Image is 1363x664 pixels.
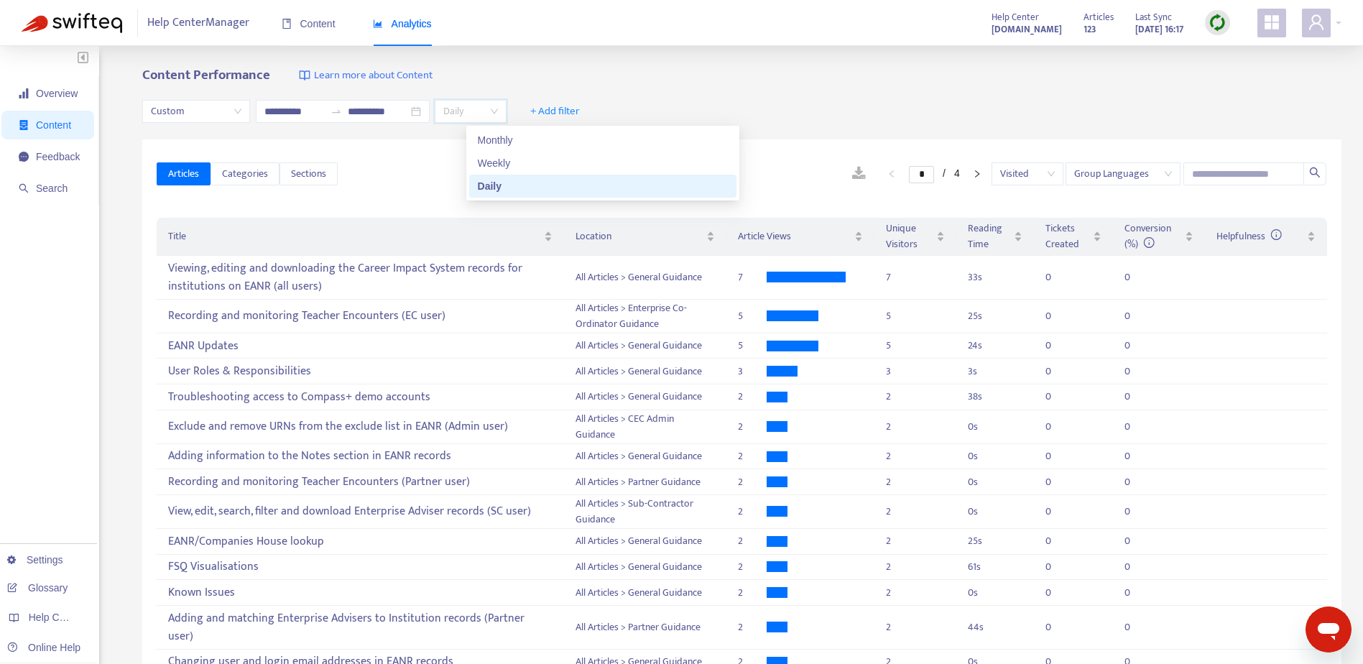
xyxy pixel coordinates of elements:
[291,166,326,182] span: Sections
[738,308,767,324] div: 5
[968,419,1023,435] div: 0 s
[7,642,80,653] a: Online Help
[992,9,1039,25] span: Help Center
[282,19,292,29] span: book
[992,22,1062,37] strong: [DOMAIN_NAME]
[968,448,1023,464] div: 0 s
[968,269,1023,285] div: 33 s
[7,554,63,566] a: Settings
[992,21,1062,37] a: [DOMAIN_NAME]
[1216,228,1282,244] span: Helpfulness
[1124,533,1153,549] div: 0
[168,470,552,494] div: Recording and monitoring Teacher Encounters (Partner user)
[1034,218,1113,256] th: Tickets Created
[943,167,946,179] span: /
[469,175,736,198] div: Daily
[1045,389,1074,405] div: 0
[1309,167,1321,178] span: search
[880,165,903,183] li: Previous Page
[22,13,122,33] img: Swifteq
[1124,474,1153,490] div: 0
[564,300,726,333] td: All Articles > Enterprise Co-Ordinator Guidance
[968,338,1023,354] div: 24 s
[478,178,728,194] div: Daily
[443,101,498,122] span: Daily
[564,359,726,384] td: All Articles > General Guidance
[738,619,767,635] div: 2
[211,162,279,185] button: Categories
[331,106,342,117] span: to
[1124,504,1153,520] div: 0
[886,308,944,324] div: 5
[373,18,432,29] span: Analytics
[886,533,944,549] div: 2
[886,619,944,635] div: 2
[564,384,726,410] td: All Articles > General Guidance
[1045,308,1074,324] div: 0
[738,389,767,405] div: 2
[564,444,726,470] td: All Articles > General Guidance
[1000,163,1055,185] span: Visited
[576,229,703,244] span: Location
[19,88,29,98] span: signal
[968,364,1023,379] div: 3 s
[1135,22,1183,37] strong: [DATE] 16:17
[564,529,726,555] td: All Articles > General Guidance
[168,555,552,579] div: FSQ Visualisations
[886,269,944,285] div: 7
[36,151,80,162] span: Feedback
[151,101,241,122] span: Custom
[331,106,342,117] span: swap-right
[564,580,726,606] td: All Articles > General Guidance
[29,612,88,623] span: Help Centers
[1124,559,1153,575] div: 0
[1045,474,1074,490] div: 0
[886,504,944,520] div: 2
[968,221,1012,252] span: Reading Time
[1074,163,1172,185] span: Group Languages
[7,582,68,594] a: Glossary
[738,585,767,601] div: 2
[968,559,1023,575] div: 61 s
[168,607,552,648] div: Adding and matching Enterprise Advisers to Institution records (Partner user)
[1124,585,1153,601] div: 0
[1045,559,1074,575] div: 0
[168,385,552,409] div: Troubleshooting access to Compass+ demo accounts
[1045,533,1074,549] div: 0
[1045,419,1074,435] div: 0
[1124,364,1153,379] div: 0
[1045,338,1074,354] div: 0
[738,269,767,285] div: 7
[1124,448,1153,464] div: 0
[738,338,767,354] div: 5
[886,419,944,435] div: 2
[1045,364,1074,379] div: 0
[1306,607,1352,653] iframe: Button to launch messaging window
[968,533,1023,549] div: 25 s
[142,64,270,86] b: Content Performance
[886,338,944,354] div: 5
[168,257,552,298] div: Viewing, editing and downloading the Career Impact System records for institutions on EANR (all u...
[168,415,552,438] div: Exclude and remove URNs from the exclude list in EANR (Admin user)
[956,218,1035,256] th: Reading Time
[168,229,540,244] span: Title
[738,229,851,244] span: Article Views
[1045,221,1090,252] span: Tickets Created
[886,474,944,490] div: 2
[1209,14,1226,32] img: sync.dc5367851b00ba804db3.png
[886,448,944,464] div: 2
[1045,448,1074,464] div: 0
[874,218,956,256] th: Unique Visitors
[564,469,726,495] td: All Articles > Partner Guidance
[1045,269,1074,285] div: 0
[157,218,563,256] th: Title
[478,132,728,148] div: Monthly
[1124,389,1153,405] div: 0
[168,445,552,469] div: Adding information to the Notes section in EANR records
[299,68,433,84] a: Learn more about Content
[968,585,1023,601] div: 0 s
[738,419,767,435] div: 2
[564,410,726,444] td: All Articles > CEC Admin Guidance
[738,559,767,575] div: 2
[738,533,767,549] div: 2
